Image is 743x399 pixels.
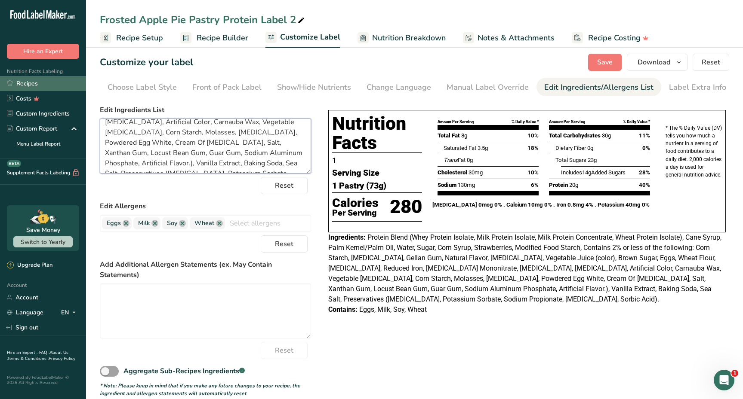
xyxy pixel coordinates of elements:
span: Recipe Builder [197,32,248,44]
div: EN [61,308,79,318]
span: 130mg [458,182,475,188]
div: BETA [7,160,21,167]
div: % Daily Value * [623,119,650,125]
button: Hire an Expert [7,44,79,59]
div: % Daily Value * [512,119,539,125]
label: Add Additional Allergen Statements (ex. May Contain Statements) [100,259,311,280]
span: Serving Size [332,167,379,180]
span: Wheat [194,219,214,228]
span: Recipe Costing [588,32,641,44]
a: Terms & Conditions . [7,356,49,362]
span: Total Sugars [555,157,586,163]
span: Soy [167,219,177,228]
p: 1 [332,155,422,167]
h1: Customize your label [100,55,193,70]
button: Download [627,54,688,71]
span: Switch to Yearly [21,238,65,246]
span: Milk [138,219,150,228]
a: Recipe Builder [180,28,248,48]
a: Recipe Setup [100,28,163,48]
button: Reset [693,54,729,71]
a: Hire an Expert . [7,350,37,356]
div: Frosted Apple Pie Pastry Protein Label 2 [100,12,306,27]
span: Ingredients: [328,233,366,241]
span: 11% [639,131,650,140]
iframe: Intercom live chat [714,370,734,390]
p: * The % Daily Value (DV) tells you how much a nutrient in a serving of food contributes to a dail... [666,124,722,179]
label: Edit Allergens [100,201,311,211]
label: Edit Ingredients List [100,105,311,115]
a: Nutrition Breakdown [358,28,446,48]
div: Save Money [26,225,60,235]
div: Custom Report [7,124,57,133]
span: 0% [642,144,650,152]
button: Switch to Yearly [13,236,73,247]
span: Total Carbohydrates [549,132,601,139]
span: Protein Blend (Whey Protein Isolate, Milk Protein Isolate, Milk Protein Concentrate, Wheat Protei... [328,233,721,303]
i: * Note: Please keep in mind that if you make any future changes to your recipe, the ingredient an... [100,382,300,397]
span: Eggs, Milk, Soy, Wheat [359,305,427,314]
span: 10% [527,168,539,177]
div: Aggregate Sub-Recipes Ingredients [123,366,245,376]
div: Label Extra Info [669,82,726,93]
i: Trans [444,157,458,163]
div: Edit Ingredients/Allergens List [544,82,654,93]
span: Total Fat [438,132,460,139]
div: Show/Hide Nutrients [277,82,351,93]
span: Save [597,57,613,67]
button: Reset [261,342,308,359]
p: [MEDICAL_DATA] 0mcg 0% . Calcium 10mg 0% . Iron 0.8mg 4% . Potassium 40mg 0% [432,201,656,209]
span: 1 [731,370,738,377]
button: Reset [261,235,308,253]
span: Contains: [328,305,358,314]
span: Protein [549,182,568,188]
a: Recipe Costing [572,28,649,48]
button: Reset [261,177,308,194]
div: Change Language [367,82,431,93]
a: Notes & Attachments [463,28,555,48]
span: 1 Pastry (73g) [332,180,386,192]
input: Select allergens [225,216,311,230]
span: Reset [702,57,720,67]
span: Eggs [107,219,121,228]
h1: Nutrition Facts [332,114,422,153]
span: 30g [602,132,611,139]
span: 23g [588,157,597,163]
span: 8g [461,132,467,139]
p: Per Serving [332,210,379,216]
a: About Us . [7,350,68,362]
span: Reset [275,345,293,356]
div: Amount Per Serving [438,119,474,125]
span: 10% [527,131,539,140]
span: 3.5g [478,145,488,151]
span: Download [638,57,670,67]
div: Upgrade Plan [7,261,52,270]
span: Dietary Fiber [555,145,586,151]
span: Customize Label [280,31,340,43]
span: Notes & Attachments [478,32,555,44]
a: Language [7,305,43,320]
span: Includes Added Sugars [561,169,626,176]
div: Front of Pack Label [192,82,262,93]
div: Amount Per Serving [549,119,585,125]
a: Customize Label [265,27,340,48]
span: 0g [587,145,593,151]
div: Manual Label Override [447,82,529,93]
span: 20g [569,182,578,188]
span: Sodium [438,182,456,188]
span: Fat [444,157,466,163]
span: Saturated Fat [444,145,476,151]
span: 28% [639,168,650,177]
span: Reset [275,180,293,191]
span: 30mg [469,169,483,176]
span: Reset [275,239,293,249]
span: 40% [639,181,650,189]
p: Calories [332,197,379,210]
button: Save [588,54,622,71]
span: 14g [582,169,591,176]
span: Recipe Setup [116,32,163,44]
span: Cholesterol [438,169,467,176]
p: 280 [390,193,422,221]
a: FAQ . [39,350,49,356]
span: 18% [527,144,539,152]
